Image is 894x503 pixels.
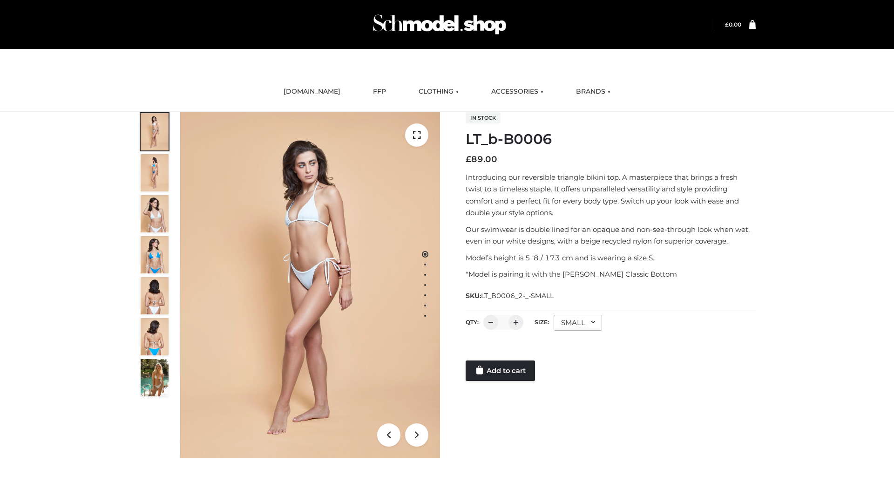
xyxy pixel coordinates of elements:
[466,252,756,264] p: Model’s height is 5 ‘8 / 173 cm and is wearing a size S.
[466,154,497,164] bdi: 89.00
[141,154,169,191] img: ArielClassicBikiniTop_CloudNine_AzureSky_OW114ECO_2-scaled.jpg
[366,82,393,102] a: FFP
[141,195,169,232] img: ArielClassicBikiniTop_CloudNine_AzureSky_OW114ECO_3-scaled.jpg
[141,359,169,396] img: Arieltop_CloudNine_AzureSky2.jpg
[535,319,549,326] label: Size:
[466,131,756,148] h1: LT_b-B0006
[412,82,466,102] a: CLOTHING
[141,318,169,355] img: ArielClassicBikiniTop_CloudNine_AzureSky_OW114ECO_8-scaled.jpg
[277,82,347,102] a: [DOMAIN_NAME]
[466,154,471,164] span: £
[466,112,501,123] span: In stock
[725,21,729,28] span: £
[484,82,550,102] a: ACCESSORIES
[141,113,169,150] img: ArielClassicBikiniTop_CloudNine_AzureSky_OW114ECO_1-scaled.jpg
[466,319,479,326] label: QTY:
[466,171,756,219] p: Introducing our reversible triangle bikini top. A masterpiece that brings a fresh twist to a time...
[180,112,440,458] img: ArielClassicBikiniTop_CloudNine_AzureSky_OW114ECO_1
[370,6,509,43] img: Schmodel Admin 964
[725,21,741,28] a: £0.00
[141,236,169,273] img: ArielClassicBikiniTop_CloudNine_AzureSky_OW114ECO_4-scaled.jpg
[569,82,617,102] a: BRANDS
[466,268,756,280] p: *Model is pairing it with the [PERSON_NAME] Classic Bottom
[466,224,756,247] p: Our swimwear is double lined for an opaque and non-see-through look when wet, even in our white d...
[466,290,555,301] span: SKU:
[466,360,535,381] a: Add to cart
[554,315,602,331] div: SMALL
[481,292,554,300] span: LT_B0006_2-_-SMALL
[725,21,741,28] bdi: 0.00
[141,277,169,314] img: ArielClassicBikiniTop_CloudNine_AzureSky_OW114ECO_7-scaled.jpg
